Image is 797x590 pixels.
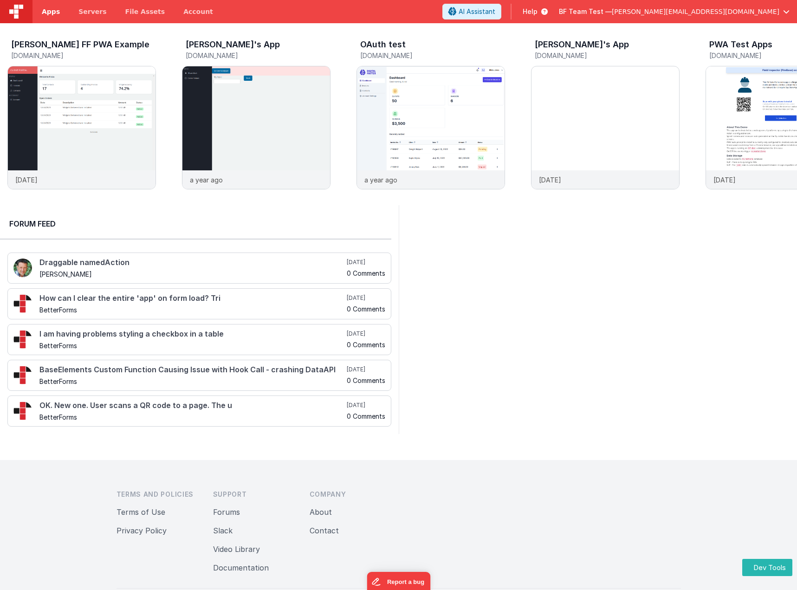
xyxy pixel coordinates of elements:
[347,294,385,302] h5: [DATE]
[713,175,736,185] p: [DATE]
[347,330,385,337] h5: [DATE]
[709,40,772,49] h3: PWA Test Apps
[13,366,32,384] img: 295_2.png
[7,253,391,284] a: Draggable namedAction [PERSON_NAME] [DATE] 0 Comments
[11,52,156,59] h5: [DOMAIN_NAME]
[117,526,167,535] a: Privacy Policy
[535,40,629,49] h3: [PERSON_NAME]'s App
[186,52,330,59] h5: [DOMAIN_NAME]
[7,288,391,319] a: How can I clear the entire 'app' on form load? Tri BetterForms [DATE] 0 Comments
[347,259,385,266] h5: [DATE]
[39,366,345,374] h4: BaseElements Custom Function Causing Issue with Hook Call - crashing DataAPI
[117,507,165,517] a: Terms of Use
[213,506,240,518] button: Forums
[347,305,385,312] h5: 0 Comments
[42,7,60,16] span: Apps
[7,360,391,391] a: BaseElements Custom Function Causing Issue with Hook Call - crashing DataAPI BetterForms [DATE] 0...
[186,40,280,49] h3: [PERSON_NAME]'s App
[559,7,612,16] span: BF Team Test —
[39,342,345,349] h5: BetterForms
[364,175,397,185] p: a year ago
[347,377,385,384] h5: 0 Comments
[310,490,391,499] h3: Company
[39,378,345,385] h5: BetterForms
[7,395,391,427] a: OK. New one. User scans a QR code to a page. The u BetterForms [DATE] 0 Comments
[39,330,345,338] h4: I am having problems styling a checkbox in a table
[459,7,495,16] span: AI Assistant
[7,324,391,355] a: I am having problems styling a checkbox in a table BetterForms [DATE] 0 Comments
[39,294,345,303] h4: How can I clear the entire 'app' on form load? Tri
[442,4,501,19] button: AI Assistant
[39,414,345,421] h5: BetterForms
[13,259,32,277] img: 92_2.png
[213,525,233,536] button: Slack
[347,341,385,348] h5: 0 Comments
[13,402,32,420] img: 295_2.png
[347,413,385,420] h5: 0 Comments
[9,218,382,229] h2: Forum Feed
[559,7,790,16] button: BF Team Test — [PERSON_NAME][EMAIL_ADDRESS][DOMAIN_NAME]
[539,175,561,185] p: [DATE]
[347,402,385,409] h5: [DATE]
[360,40,406,49] h3: OAuth test
[535,52,680,59] h5: [DOMAIN_NAME]
[347,270,385,277] h5: 0 Comments
[13,294,32,313] img: 295_2.png
[117,490,198,499] h3: Terms and Policies
[39,271,345,278] h5: [PERSON_NAME]
[523,7,538,16] span: Help
[213,562,269,573] button: Documentation
[213,490,295,499] h3: Support
[310,506,332,518] button: About
[39,402,345,410] h4: OK. New one. User scans a QR code to a page. The u
[213,526,233,535] a: Slack
[13,330,32,349] img: 295_2.png
[39,306,345,313] h5: BetterForms
[310,525,339,536] button: Contact
[213,544,260,555] button: Video Library
[11,40,149,49] h3: [PERSON_NAME] FF PWA Example
[39,259,345,267] h4: Draggable namedAction
[360,52,505,59] h5: [DOMAIN_NAME]
[190,175,223,185] p: a year ago
[78,7,106,16] span: Servers
[612,7,779,16] span: [PERSON_NAME][EMAIL_ADDRESS][DOMAIN_NAME]
[347,366,385,373] h5: [DATE]
[125,7,165,16] span: File Assets
[310,507,332,517] a: About
[742,559,792,576] button: Dev Tools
